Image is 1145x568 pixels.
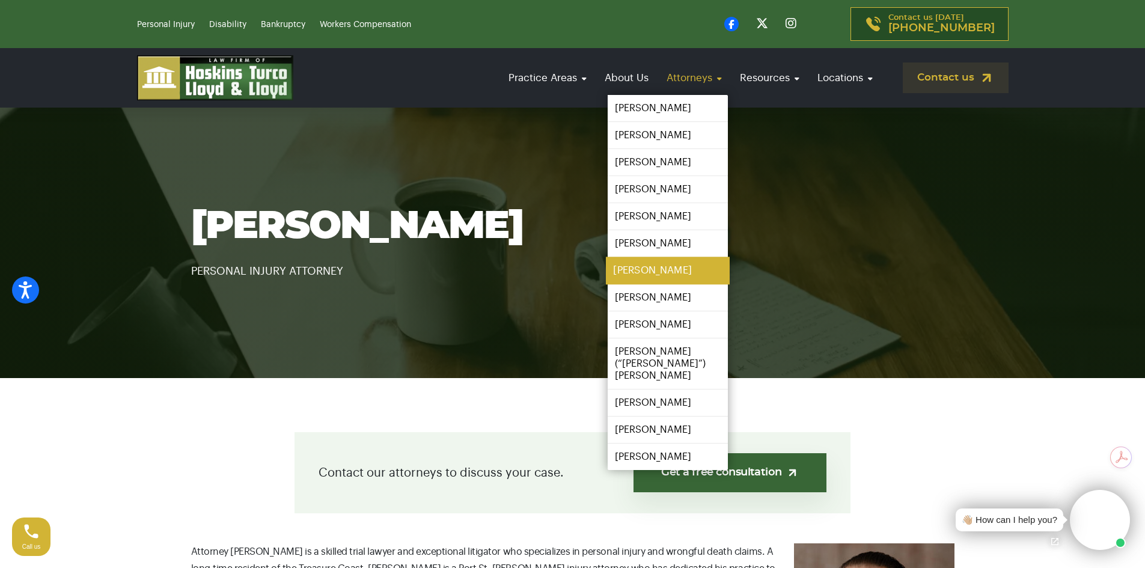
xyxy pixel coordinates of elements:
[608,149,728,176] a: [PERSON_NAME]
[608,230,728,257] a: [PERSON_NAME]
[962,513,1057,527] div: 👋🏼 How can I help you?
[502,61,593,95] a: Practice Areas
[320,20,411,29] a: Workers Compensation
[261,20,305,29] a: Bankruptcy
[608,122,728,148] a: [PERSON_NAME]
[608,389,728,416] a: [PERSON_NAME]
[734,61,805,95] a: Resources
[599,61,655,95] a: About Us
[903,63,1009,93] a: Contact us
[888,22,995,34] span: [PHONE_NUMBER]
[661,61,728,95] a: Attorneys
[191,266,343,276] span: PERSONAL INJURY ATTORNEY
[786,466,799,479] img: arrow-up-right-light.svg
[137,55,293,100] img: logo
[1042,529,1067,554] a: Open chat
[811,61,879,95] a: Locations
[137,20,195,29] a: Personal Injury
[22,543,41,550] span: Call us
[850,7,1009,41] a: Contact us [DATE][PHONE_NUMBER]
[608,417,728,443] a: [PERSON_NAME]
[888,14,995,34] p: Contact us [DATE]
[608,284,728,311] a: [PERSON_NAME]
[608,203,728,230] a: [PERSON_NAME]
[608,95,728,121] a: [PERSON_NAME]
[608,444,728,470] a: [PERSON_NAME]
[295,432,850,513] div: Contact our attorneys to discuss your case.
[191,206,954,248] h1: [PERSON_NAME]
[209,20,246,29] a: Disability
[606,257,730,284] a: [PERSON_NAME]
[608,311,728,338] a: [PERSON_NAME]
[608,338,728,389] a: [PERSON_NAME] (“[PERSON_NAME]”) [PERSON_NAME]
[608,176,728,203] a: [PERSON_NAME]
[634,453,826,492] a: Get a free consultation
